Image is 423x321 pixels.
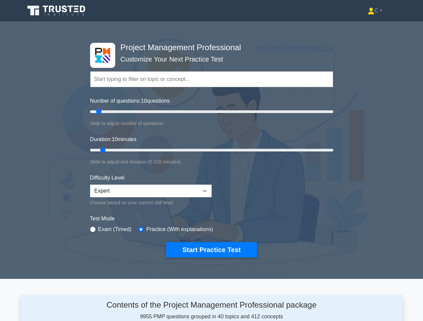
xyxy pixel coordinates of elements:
div: Slide to adjust test duration (5-120 minutes) [90,158,333,166]
input: Start typing to filter on topic or concept... [90,71,333,87]
label: Difficulty Level [90,174,125,182]
div: Slide to adjust number of questions [90,119,333,127]
label: Exam (Timed) [98,225,132,233]
label: Test Mode [90,215,333,223]
span: 10 [112,136,118,142]
a: C [352,4,399,17]
span: 10 [141,98,147,104]
div: 9955 PMP questions grouped in 40 topics and 412 concepts [76,300,347,321]
label: Practice (With explanations) [146,225,213,233]
h4: Contents of the Project Management Professional package [76,300,347,310]
h4: Project Management Professional [118,43,300,52]
div: Choose based on your current skill level [90,199,212,207]
button: Start Practice Test [166,242,257,257]
label: Duration: minutes [90,135,137,143]
label: Number of questions: questions [90,97,170,105]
